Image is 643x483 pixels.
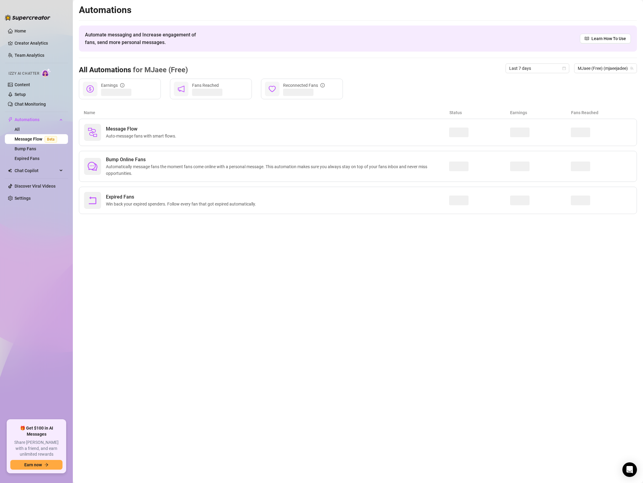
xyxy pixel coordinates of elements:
article: Earnings [510,109,571,116]
a: Expired Fans [15,156,39,161]
a: Creator Analytics [15,38,63,48]
span: dollar [86,85,94,93]
span: Beta [45,136,57,143]
span: rollback [88,196,97,205]
span: Chat Copilot [15,166,58,175]
a: Message FlowBeta [15,137,59,141]
span: Message Flow [106,125,179,133]
span: 🎁 Get $100 in AI Messages [10,425,63,437]
span: calendar [562,66,566,70]
img: svg%3e [88,128,97,137]
a: All [15,127,20,132]
article: Status [449,109,510,116]
span: notification [178,85,185,93]
span: Earn now [24,462,42,467]
span: Fans Reached [192,83,219,88]
div: Open Intercom Messenger [622,462,637,477]
img: logo-BBDzfeDw.svg [5,15,50,21]
a: Team Analytics [15,53,44,58]
span: Bump Online Fans [106,156,449,163]
span: team [630,66,634,70]
span: Share [PERSON_NAME] with a friend, and earn unlimited rewards [10,440,63,457]
div: Earnings [101,82,124,89]
span: MJaee (Free) (mjaeejadee) [578,64,633,73]
a: Bump Fans [15,146,36,151]
div: Reconnected Fans [283,82,325,89]
span: Automations [15,115,58,124]
span: Expired Fans [106,193,259,201]
span: Izzy AI Chatter [8,71,39,77]
span: info-circle [120,83,124,87]
a: Setup [15,92,26,97]
span: Auto-message fans with smart flows. [106,133,179,139]
span: Learn How To Use [591,35,626,42]
button: Earn nowarrow-right [10,460,63,470]
span: Automate messaging and Increase engagement of fans, send more personal messages. [85,31,202,46]
span: for MJaee (Free) [131,66,188,74]
span: comment [88,162,97,171]
a: Settings [15,196,31,201]
a: Learn How To Use [580,34,631,43]
span: read [585,36,589,41]
span: arrow-right [44,463,49,467]
span: Win back your expired spenders. Follow every fan that got expired automatically. [106,201,259,207]
article: Name [84,109,449,116]
h3: All Automations [79,65,188,75]
img: AI Chatter [42,68,51,77]
a: Chat Monitoring [15,102,46,107]
a: Home [15,29,26,33]
img: Chat Copilot [8,168,12,173]
h2: Automations [79,4,637,16]
span: heart [269,85,276,93]
a: Content [15,82,30,87]
span: Automatically message fans the moment fans come online with a personal message. This automation m... [106,163,449,177]
span: info-circle [320,83,325,87]
span: thunderbolt [8,117,13,122]
article: Fans Reached [571,109,632,116]
a: Discover Viral Videos [15,184,56,189]
span: Last 7 days [509,64,566,73]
